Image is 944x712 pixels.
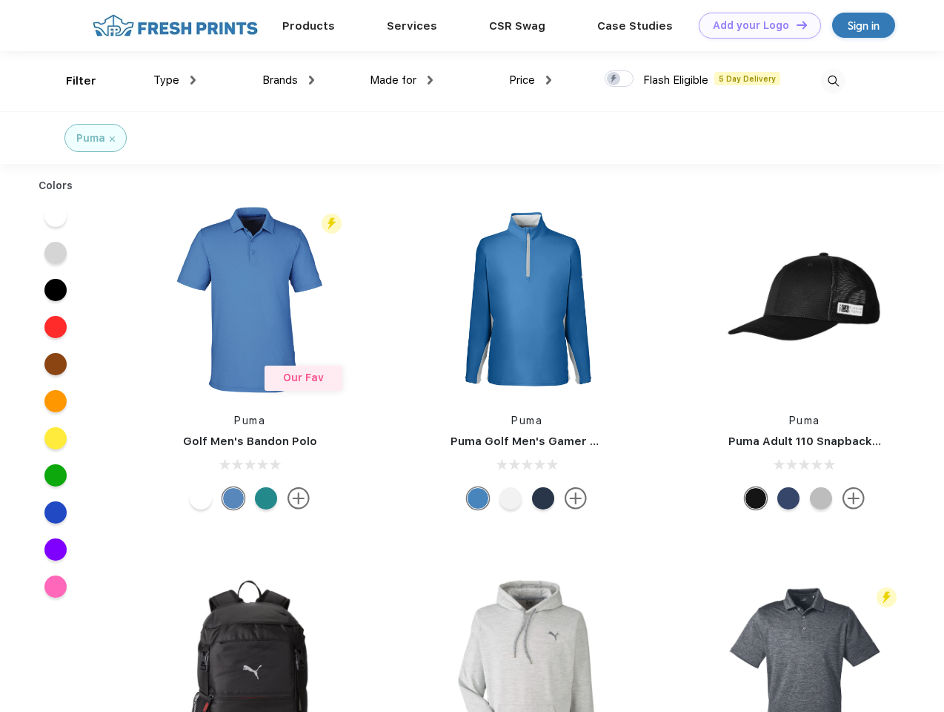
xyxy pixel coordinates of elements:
[810,487,832,510] div: Quarry with Brt Whit
[183,435,317,448] a: Golf Men's Bandon Polo
[110,136,115,142] img: filter_cancel.svg
[848,17,880,34] div: Sign in
[789,415,820,426] a: Puma
[706,201,903,398] img: func=resize&h=266
[532,487,554,510] div: Navy Blazer
[714,72,780,85] span: 5 Day Delivery
[76,131,105,146] div: Puma
[255,487,277,510] div: Green Lagoon
[234,415,265,426] a: Puma
[428,76,433,85] img: dropdown.png
[262,73,298,87] span: Brands
[546,76,551,85] img: dropdown.png
[309,76,314,85] img: dropdown.png
[565,487,587,510] img: more.svg
[287,487,310,510] img: more.svg
[370,73,416,87] span: Made for
[745,487,767,510] div: Pma Blk with Pma Blk
[88,13,262,39] img: fo%20logo%202.webp
[190,76,196,85] img: dropdown.png
[713,19,789,32] div: Add your Logo
[509,73,535,87] span: Price
[66,73,96,90] div: Filter
[499,487,522,510] div: Bright White
[451,435,685,448] a: Puma Golf Men's Gamer Golf Quarter-Zip
[877,587,897,607] img: flash_active_toggle.svg
[153,73,179,87] span: Type
[489,19,545,33] a: CSR Swag
[27,178,84,194] div: Colors
[777,487,800,510] div: Peacoat with Qut Shd
[643,73,708,87] span: Flash Eligible
[832,13,895,38] a: Sign in
[322,214,342,234] img: flash_active_toggle.svg
[283,372,324,383] span: Our Fav
[282,19,335,33] a: Products
[797,21,807,29] img: DT
[190,487,212,510] div: Bright White
[511,415,542,426] a: Puma
[387,19,437,33] a: Services
[467,487,489,510] div: Bright Cobalt
[151,201,348,398] img: func=resize&h=266
[842,487,865,510] img: more.svg
[821,69,845,93] img: desktop_search.svg
[222,487,245,510] div: Lake Blue
[428,201,625,398] img: func=resize&h=266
